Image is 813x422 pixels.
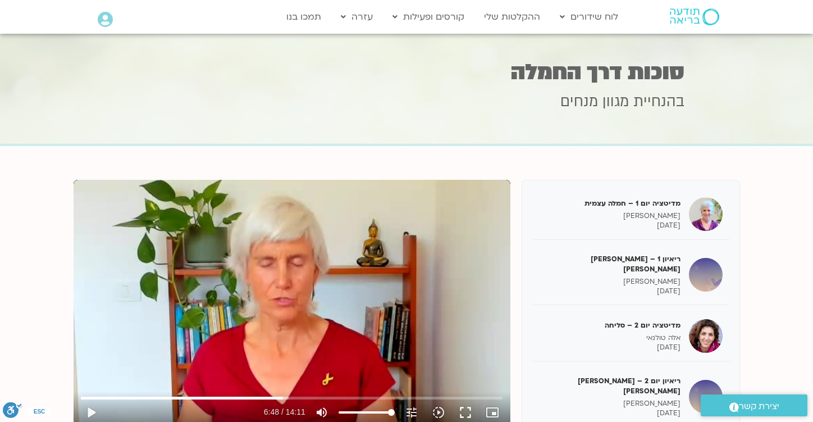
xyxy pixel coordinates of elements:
p: [DATE] [539,343,680,352]
a: עזרה [335,6,378,28]
p: [DATE] [539,221,680,230]
span: יצירת קשר [739,399,779,414]
img: מדיטציה יום 2 – סליחה [689,319,723,353]
a: קורסים ופעילות [387,6,470,28]
p: [PERSON_NAME] [539,277,680,287]
p: אלה טולנאי [539,333,680,343]
h5: ריאיון יום 2 – [PERSON_NAME] [PERSON_NAME] [539,376,680,396]
p: [PERSON_NAME] [539,399,680,409]
img: תודעה בריאה [670,8,719,25]
a: ההקלטות שלי [478,6,546,28]
a: תמכו בנו [281,6,327,28]
p: [PERSON_NAME] [539,211,680,221]
h5: מדיטציה יום 2 – סליחה [539,320,680,330]
p: [DATE] [539,409,680,418]
h5: מדיטציה יום 1 – חמלה עצמית [539,198,680,208]
h5: ריאיון 1 – [PERSON_NAME] [PERSON_NAME] [539,254,680,274]
h1: סוכות דרך החמלה [129,61,684,83]
img: ריאיון 1 – טארה בראך וכריסטין נף [689,258,723,292]
p: [DATE] [539,287,680,296]
img: ריאיון יום 2 – טארה בראך ודן סיגל [689,380,723,414]
a: יצירת קשר [701,394,807,416]
a: לוח שידורים [554,6,624,28]
img: מדיטציה יום 1 – חמלה עצמית [689,197,723,231]
span: בהנחיית [633,92,684,112]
